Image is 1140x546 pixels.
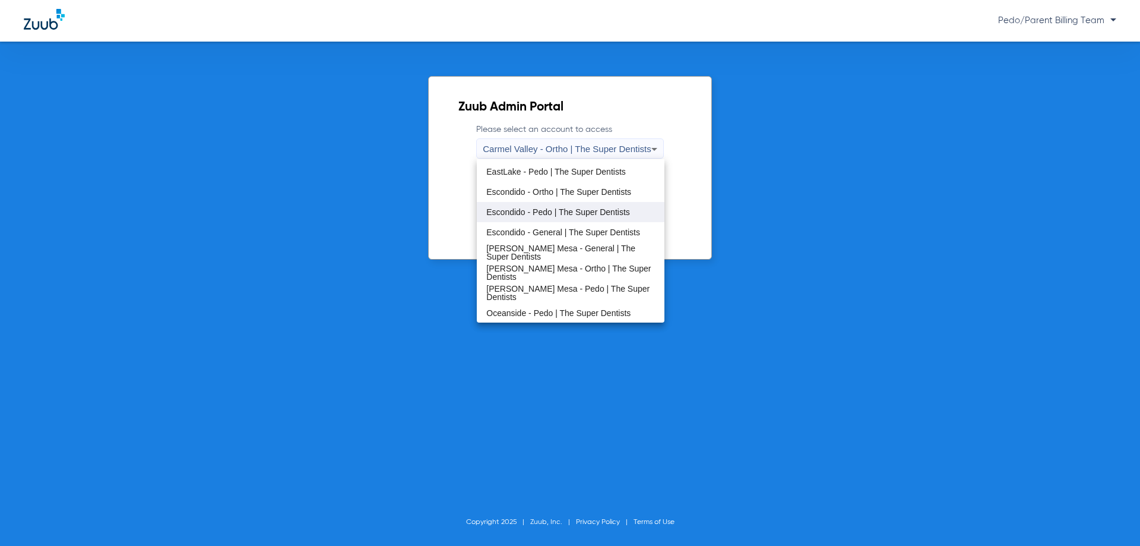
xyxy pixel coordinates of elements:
span: [PERSON_NAME] Mesa - Ortho | The Super Dentists [486,264,654,281]
span: EastLake - Pedo | The Super Dentists [486,168,626,176]
span: Oceanside - Pedo | The Super Dentists [486,309,631,317]
span: Escondido - General | The Super Dentists [486,228,640,236]
span: Escondido - Ortho | The Super Dentists [486,188,631,196]
iframe: Chat Widget [1081,489,1140,546]
span: [PERSON_NAME] Mesa - General | The Super Dentists [486,244,654,261]
span: Escondido - Pedo | The Super Dentists [486,208,630,216]
span: [PERSON_NAME] Mesa - Pedo | The Super Dentists [486,285,654,301]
